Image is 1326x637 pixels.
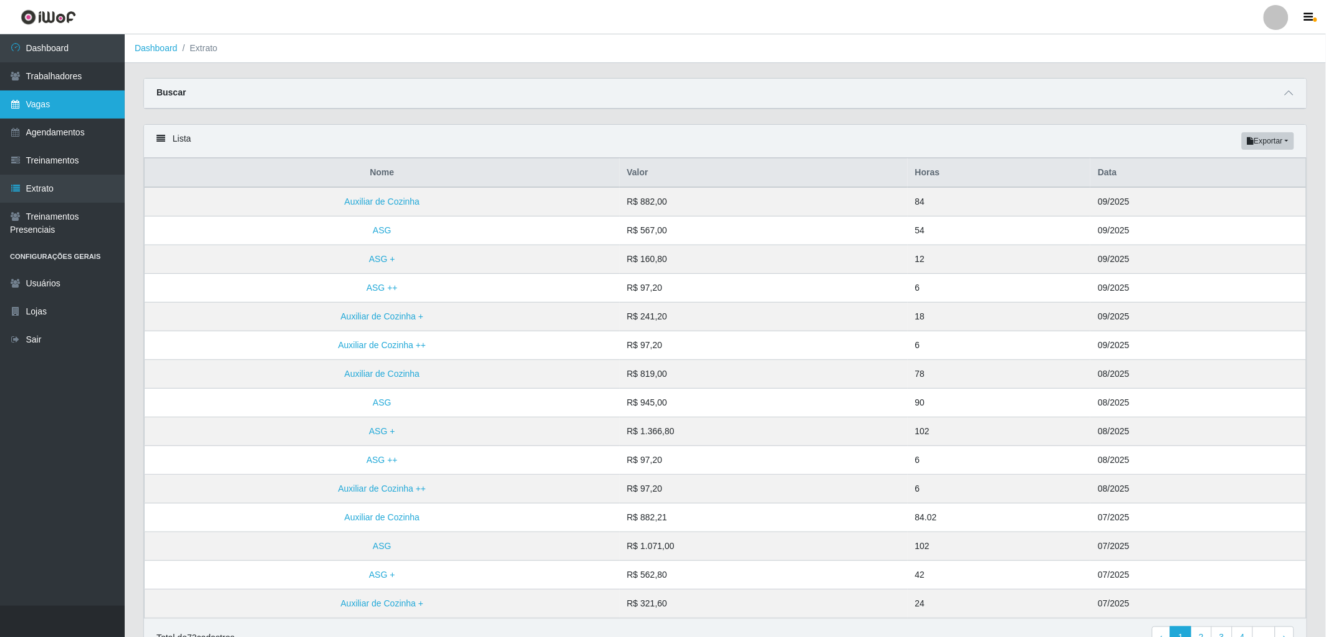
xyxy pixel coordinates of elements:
td: 07/2025 [1090,503,1306,532]
td: 54 [908,216,1091,245]
td: R$ 882,21 [620,503,908,532]
li: Extrato [178,42,218,55]
td: R$ 562,80 [620,561,908,590]
td: 6 [908,446,1091,475]
td: R$ 567,00 [620,216,908,245]
td: 24 [908,590,1091,618]
td: R$ 945,00 [620,389,908,417]
td: 08/2025 [1090,446,1306,475]
a: Dashboard [135,43,178,53]
td: 102 [908,532,1091,561]
th: Nome [145,158,620,188]
td: 90 [908,389,1091,417]
td: 09/2025 [1090,303,1306,331]
td: 6 [908,475,1091,503]
button: Exportar [1242,132,1294,150]
td: 09/2025 [1090,245,1306,274]
nav: breadcrumb [125,34,1326,63]
td: 09/2025 [1090,274,1306,303]
td: R$ 882,00 [620,187,908,216]
a: ASG + [369,254,395,264]
td: R$ 160,80 [620,245,908,274]
td: R$ 321,60 [620,590,908,618]
a: Auxiliar de Cozinha + [340,598,423,608]
td: 102 [908,417,1091,446]
td: 84 [908,187,1091,216]
td: 84.02 [908,503,1091,532]
th: Data [1090,158,1306,188]
td: 08/2025 [1090,475,1306,503]
a: Auxiliar de Cozinha ++ [338,484,426,494]
td: R$ 1.071,00 [620,532,908,561]
img: CoreUI Logo [21,9,76,25]
td: R$ 97,20 [620,475,908,503]
td: 07/2025 [1090,561,1306,590]
a: ASG [373,541,392,551]
td: 08/2025 [1090,389,1306,417]
a: ASG + [369,570,395,580]
td: R$ 97,20 [620,331,908,360]
td: 09/2025 [1090,331,1306,360]
td: 09/2025 [1090,216,1306,245]
td: 12 [908,245,1091,274]
td: 6 [908,331,1091,360]
a: ASG [373,225,392,235]
a: Auxiliar de Cozinha ++ [338,340,426,350]
td: 09/2025 [1090,187,1306,216]
td: R$ 241,20 [620,303,908,331]
th: Horas [908,158,1091,188]
td: R$ 97,20 [620,274,908,303]
td: 07/2025 [1090,590,1306,618]
td: 07/2025 [1090,532,1306,561]
td: 6 [908,274,1091,303]
td: R$ 1.366,80 [620,417,908,446]
td: 08/2025 [1090,417,1306,446]
a: Auxiliar de Cozinha + [340,311,423,321]
a: ASG + [369,426,395,436]
td: R$ 97,20 [620,446,908,475]
div: Lista [144,125,1307,158]
th: Valor [620,158,908,188]
a: ASG [373,397,392,407]
strong: Buscar [156,87,186,97]
a: Auxiliar de Cozinha [345,512,420,522]
a: Auxiliar de Cozinha [345,197,420,207]
td: 78 [908,360,1091,389]
a: ASG ++ [367,455,398,465]
td: R$ 819,00 [620,360,908,389]
td: 42 [908,561,1091,590]
a: ASG ++ [367,283,398,293]
a: Auxiliar de Cozinha [345,369,420,379]
td: 08/2025 [1090,360,1306,389]
td: 18 [908,303,1091,331]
